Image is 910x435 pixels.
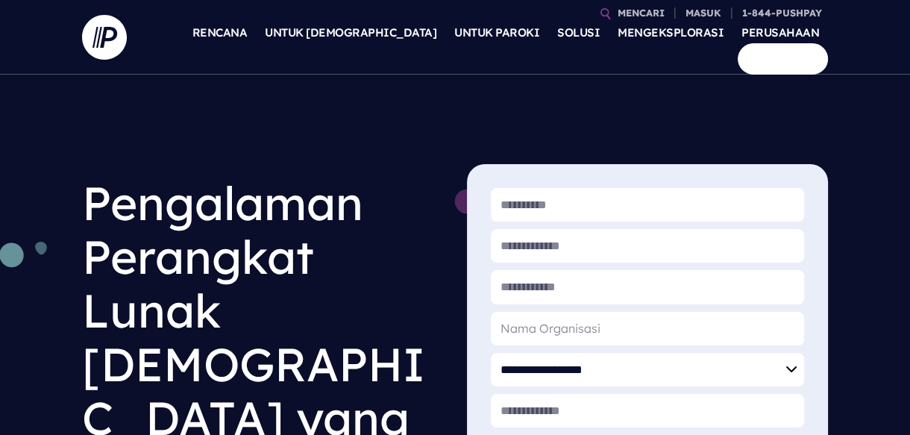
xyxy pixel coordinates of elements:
[756,51,810,66] font: MEMULAI
[454,22,539,43] a: UNTUK PAROKI
[192,25,248,40] font: RENCANA
[618,7,665,19] font: MENCARI
[192,22,248,43] a: RENCANA
[618,22,724,43] a: MENGEKSPLORASI
[265,22,436,43] a: UNTUK [DEMOGRAPHIC_DATA]
[742,7,822,19] font: 1-844-PUSHPAY
[557,25,600,40] font: SOLUSI
[557,22,600,43] a: SOLUSI
[618,25,724,40] font: MENGEKSPLORASI
[738,43,829,74] a: MEMULAI
[741,25,819,40] font: PERUSAHAAN
[741,22,819,43] a: PERUSAHAAN
[491,312,804,345] input: Nama Organisasi
[685,7,721,19] font: MASUK
[265,25,436,40] font: UNTUK [DEMOGRAPHIC_DATA]
[454,25,539,40] font: UNTUK PAROKI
